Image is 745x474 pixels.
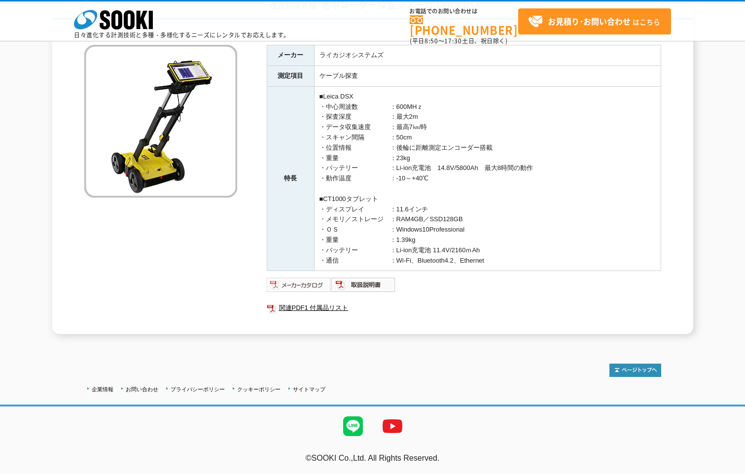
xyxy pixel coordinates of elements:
[548,15,631,27] strong: お見積り･お問い合わせ
[267,302,661,314] a: 関連PDF1 付属品リスト
[267,45,314,66] th: メーカー
[333,406,373,446] img: LINE
[314,66,661,86] td: ケーブル探査
[267,66,314,86] th: 測定項目
[410,36,507,45] span: (平日 ～ 土日、祝日除く)
[92,386,113,392] a: 企業情報
[331,284,396,291] a: 取扱説明書
[314,45,661,66] td: ライカジオシステムズ
[518,8,671,34] a: お見積り･お問い合わせはこちら
[267,86,314,271] th: 特長
[410,15,518,35] a: [PHONE_NUMBER]
[171,386,225,392] a: プライバシーポリシー
[267,277,331,293] img: メーカーカタログ
[444,36,462,45] span: 17:30
[237,386,281,392] a: クッキーポリシー
[331,277,396,293] img: 取扱説明書
[74,32,290,38] p: 日々進化する計測技術と多種・多様化するニーズにレンタルでお応えします。
[267,284,331,291] a: メーカーカタログ
[293,386,325,392] a: サイトマップ
[314,86,661,271] td: ■Leica DSX ・中心周波数 ：600MHｚ ・探査深度 ：最大2m ・データ収集速度 ：最高7㎞/時 ・スキャン間隔 ：50cm ・位置情報 ：後輪に距離測定エンコーダー搭載 ・重量 ：...
[373,406,412,446] img: YouTube
[126,386,158,392] a: お問い合わせ
[425,36,438,45] span: 8:50
[609,364,661,377] img: トップページへ
[528,14,660,29] span: はこちら
[410,8,518,14] span: お電話でのお問い合わせは
[707,464,745,473] a: テストMail
[84,45,237,198] img: 地中レーダー探査システム Leica DSX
